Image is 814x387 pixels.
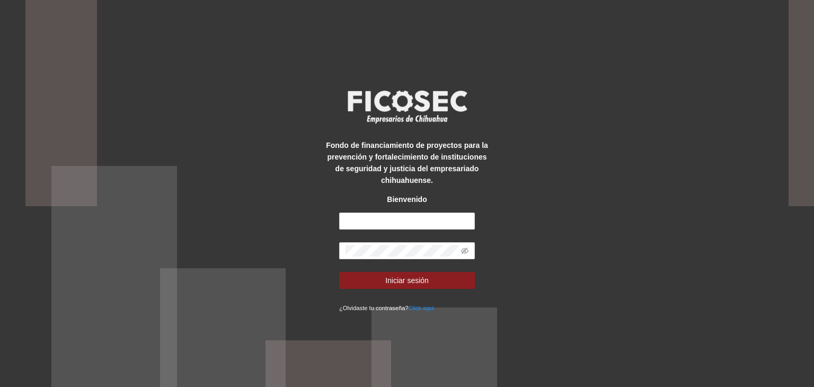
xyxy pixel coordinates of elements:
[326,141,488,184] strong: Fondo de financiamiento de proyectos para la prevención y fortalecimiento de instituciones de seg...
[341,87,473,126] img: logo
[387,195,427,204] strong: Bienvenido
[339,272,475,289] button: Iniciar sesión
[409,305,435,311] a: Click aqui
[339,305,434,311] small: ¿Olvidaste tu contraseña?
[461,247,468,254] span: eye-invisible
[385,275,429,286] span: Iniciar sesión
